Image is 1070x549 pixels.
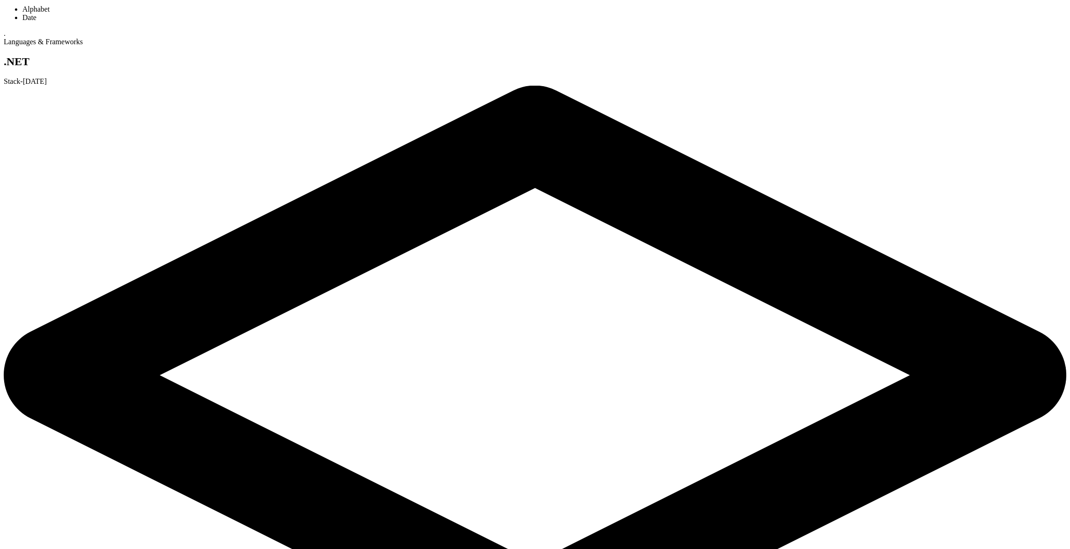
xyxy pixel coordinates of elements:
[22,14,1066,22] li: Date
[4,29,6,37] label: .
[23,77,47,85] span: [DATE]
[4,77,1066,86] div: -
[4,38,83,46] span: Languages & Frameworks
[4,55,1066,68] h2: .NET
[22,5,1066,14] li: Alphabet
[4,77,21,85] span: Stack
